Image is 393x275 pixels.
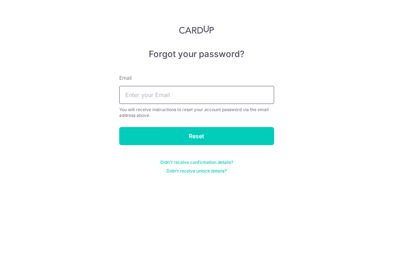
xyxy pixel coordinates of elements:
div: You will receive instructions to reset your account password via the email address above. [119,107,274,118]
input: Reset [119,127,274,145]
img: CardUp Logo [179,25,214,34]
label: Email [119,74,131,82]
a: Didn't receive confirmation details? [160,160,233,165]
input: Enter your Email [119,86,274,104]
h5: Forgot your password? [119,48,274,60]
a: Didn't receive unlock details? [166,168,227,174]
